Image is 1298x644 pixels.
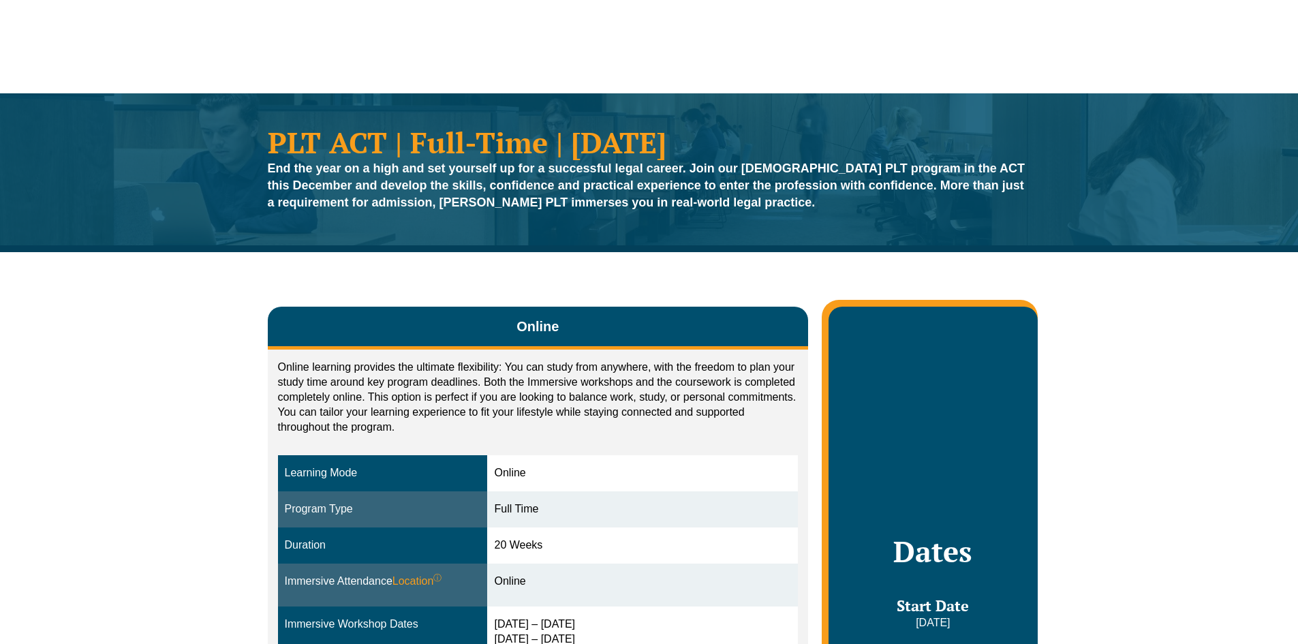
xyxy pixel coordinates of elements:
div: 20 Weeks [494,538,791,553]
p: Online learning provides the ultimate flexibility: You can study from anywhere, with the freedom ... [278,360,799,435]
div: Online [494,465,791,481]
div: Immersive Attendance [285,574,481,589]
div: Immersive Workshop Dates [285,617,481,632]
div: Duration [285,538,481,553]
div: Full Time [494,502,791,517]
sup: ⓘ [433,573,442,583]
h1: PLT ACT | Full-Time | [DATE] [268,127,1031,157]
span: Location [392,574,442,589]
div: Program Type [285,502,481,517]
h2: Dates [842,534,1023,568]
div: Online [494,574,791,589]
p: [DATE] [842,615,1023,630]
span: Start Date [897,596,969,615]
strong: End the year on a high and set yourself up for a successful legal career. Join our [DEMOGRAPHIC_D... [268,162,1025,209]
span: Online [516,317,559,336]
div: Learning Mode [285,465,481,481]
